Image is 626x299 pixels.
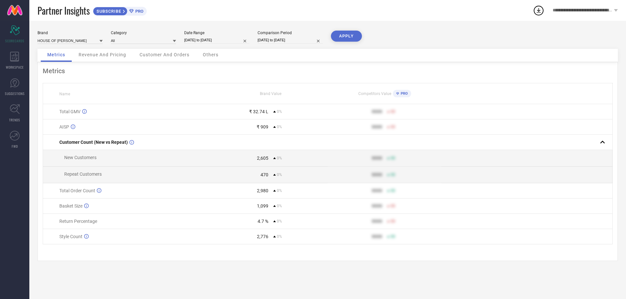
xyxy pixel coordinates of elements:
span: Customer Count (New vs Repeat) [59,140,128,145]
span: Revenue And Pricing [79,52,126,57]
span: WORKSPACE [6,65,24,70]
span: Metrics [47,52,65,57]
span: Total Order Count [59,188,95,193]
span: Return Percentage [59,219,97,224]
span: FWD [12,144,18,149]
span: 50 [391,234,395,239]
div: 2,605 [257,156,268,161]
span: Repeat Customers [64,171,102,177]
div: Comparison Period [258,31,323,35]
span: New Customers [64,155,97,160]
div: Open download list [533,5,544,16]
div: 2,980 [257,188,268,193]
div: 2,776 [257,234,268,239]
span: PRO [134,9,143,14]
span: Competitors Value [358,91,391,96]
span: 0% [277,109,282,114]
div: 9999 [372,203,382,209]
div: 4.7 % [258,219,268,224]
span: Customer And Orders [140,52,189,57]
span: 0% [277,156,282,160]
span: 0% [277,234,282,239]
div: 9999 [372,124,382,129]
div: 470 [261,172,268,177]
div: 9999 [372,156,382,161]
span: Basket Size [59,203,82,209]
span: Style Count [59,234,82,239]
div: ₹ 909 [257,124,268,129]
span: 0% [277,188,282,193]
span: Name [59,92,70,96]
button: APPLY [331,31,362,42]
div: Brand [37,31,103,35]
span: SCORECARDS [5,38,24,43]
span: 50 [391,188,395,193]
input: Select comparison period [258,37,323,44]
span: 50 [391,172,395,177]
span: 0% [277,172,282,177]
span: PRO [399,91,408,96]
input: Select date range [184,37,249,44]
span: SUGGESTIONS [5,91,25,96]
span: 50 [391,156,395,160]
div: 1,099 [257,203,268,209]
span: Total GMV [59,109,81,114]
div: 9999 [372,234,382,239]
span: AISP [59,124,69,129]
div: 9999 [372,109,382,114]
span: 0% [277,204,282,208]
span: Partner Insights [37,4,90,17]
span: 50 [391,219,395,224]
span: 0% [277,219,282,224]
span: SUBSCRIBE [93,9,123,14]
span: 50 [391,125,395,129]
div: Date Range [184,31,249,35]
div: 9999 [372,172,382,177]
span: 50 [391,109,395,114]
span: Brand Value [260,91,281,96]
div: ₹ 32.74 L [249,109,268,114]
span: 50 [391,204,395,208]
div: Metrics [43,67,613,75]
div: 9999 [372,188,382,193]
span: Others [203,52,218,57]
div: 9999 [372,219,382,224]
span: TRENDS [9,117,20,122]
a: SUBSCRIBEPRO [93,5,147,16]
div: Category [111,31,176,35]
span: 0% [277,125,282,129]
